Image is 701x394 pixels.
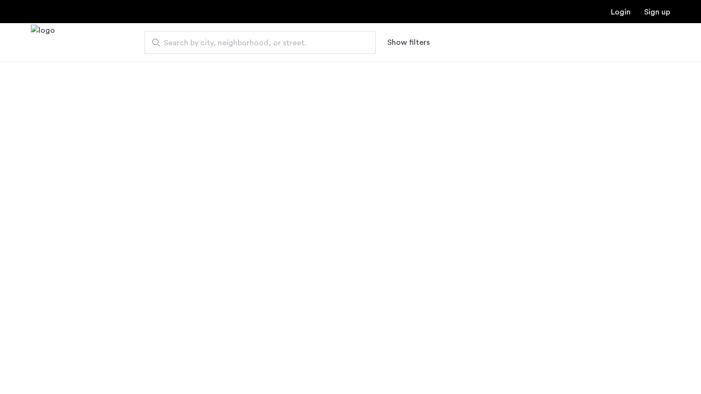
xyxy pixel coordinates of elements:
span: Search by city, neighborhood, or street. [164,37,349,49]
a: Cazamio Logo [31,25,55,61]
a: Registration [644,8,670,16]
img: logo [31,25,55,61]
button: Show or hide filters [387,37,430,48]
input: Apartment Search [145,31,376,54]
a: Login [611,8,631,16]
